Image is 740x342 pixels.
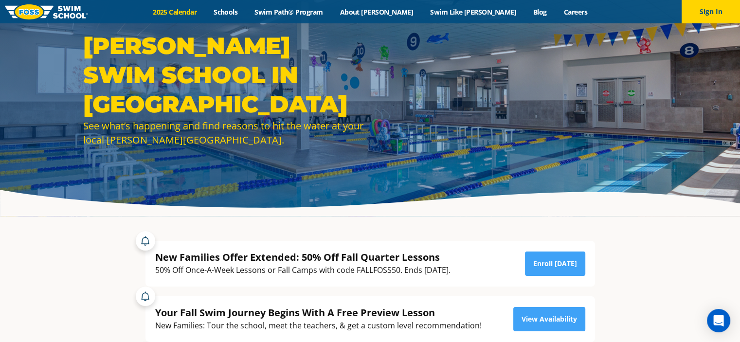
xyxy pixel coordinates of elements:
a: Blog [524,7,555,17]
div: New Families Offer Extended: 50% Off Fall Quarter Lessons [155,251,451,264]
img: FOSS Swim School Logo [5,4,88,19]
a: 2025 Calendar [144,7,205,17]
a: About [PERSON_NAME] [331,7,422,17]
div: New Families: Tour the school, meet the teachers, & get a custom level recommendation! [155,319,482,332]
a: Careers [555,7,596,17]
div: Your Fall Swim Journey Begins With A Free Preview Lesson [155,306,482,319]
div: See what’s happening and find reasons to hit the water at your local [PERSON_NAME][GEOGRAPHIC_DATA]. [83,119,365,147]
a: Swim Like [PERSON_NAME] [422,7,525,17]
a: Schools [205,7,246,17]
h1: [PERSON_NAME] Swim School in [GEOGRAPHIC_DATA] [83,31,365,119]
div: Open Intercom Messenger [707,309,730,332]
a: Swim Path® Program [246,7,331,17]
a: Enroll [DATE] [525,252,585,276]
div: 50% Off Once-A-Week Lessons or Fall Camps with code FALLFOSS50. Ends [DATE]. [155,264,451,277]
a: View Availability [513,307,585,331]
